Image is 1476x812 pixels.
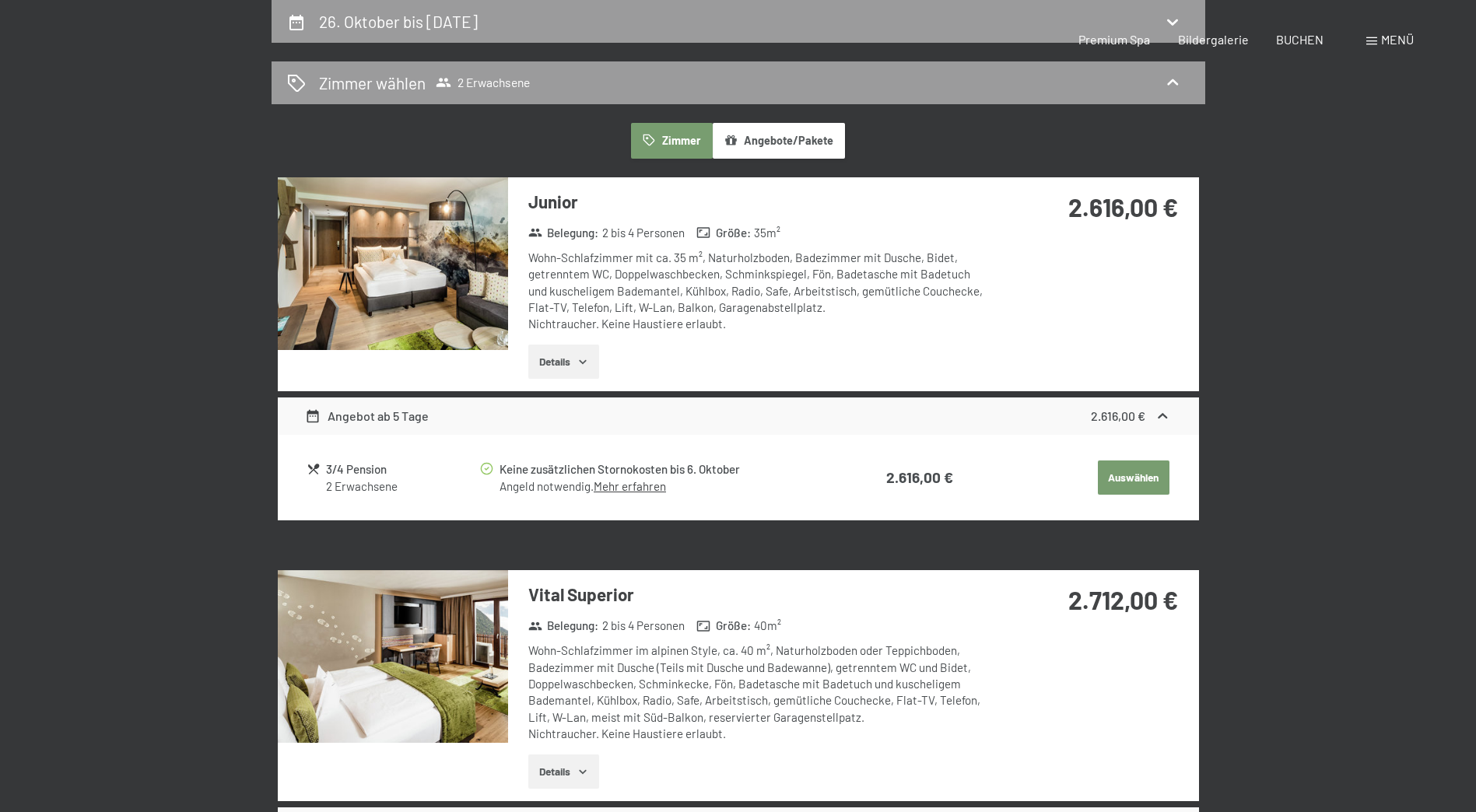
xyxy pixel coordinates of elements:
span: 40 m² [754,618,781,634]
div: Keine zusätzlichen Stornokosten bis 6. Oktober [500,460,823,478]
strong: 2.616,00 € [886,468,953,486]
strong: Größe : [696,225,751,241]
strong: 2.616,00 € [1068,192,1178,222]
strong: 2.712,00 € [1068,585,1178,614]
h2: Zimmer wählen [319,72,426,94]
span: 35 m² [754,225,780,241]
a: Mehr erfahren [594,479,666,493]
h2: 26. Oktober bis [DATE] [319,12,478,31]
span: Menü [1381,32,1414,47]
strong: Größe : [696,618,751,634]
button: Zimmer [631,123,712,159]
h3: Junior [528,190,991,214]
strong: 2.616,00 € [1091,408,1145,423]
div: Angebot ab 5 Tage2.616,00 € [278,397,1199,435]
img: mss_renderimg.php [278,570,508,743]
div: Angeld notwendig. [500,478,823,495]
div: Wohn-Schlafzimmer mit ca. 35 m², Naturholzboden, Badezimmer mit Dusche, Bidet, getrenntem WC, Dop... [528,250,991,332]
div: Wohn-Schlafzimmer im alpinen Style, ca. 40 m², Naturholzboden oder Teppichboden, Badezimmer mit D... [528,642,991,742]
a: Bildergalerie [1178,32,1249,47]
div: 3/4 Pension [326,460,478,478]
div: Angebot ab 5 Tage [305,407,429,425]
button: Details [528,754,599,789]
img: mss_renderimg.php [278,177,508,350]
div: 2 Erwachsene [326,478,478,495]
strong: Belegung : [528,618,599,634]
strong: Belegung : [528,225,599,241]
a: Premium Spa [1078,32,1150,47]
span: 2 bis 4 Personen [602,225,685,241]
button: Angebote/Pakete [713,123,845,159]
a: BUCHEN [1276,32,1323,47]
span: 2 Erwachsene [436,75,530,90]
button: Auswählen [1098,460,1169,495]
h3: Vital Superior [528,583,991,607]
span: 2 bis 4 Personen [602,618,685,634]
button: Details [528,345,599,379]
